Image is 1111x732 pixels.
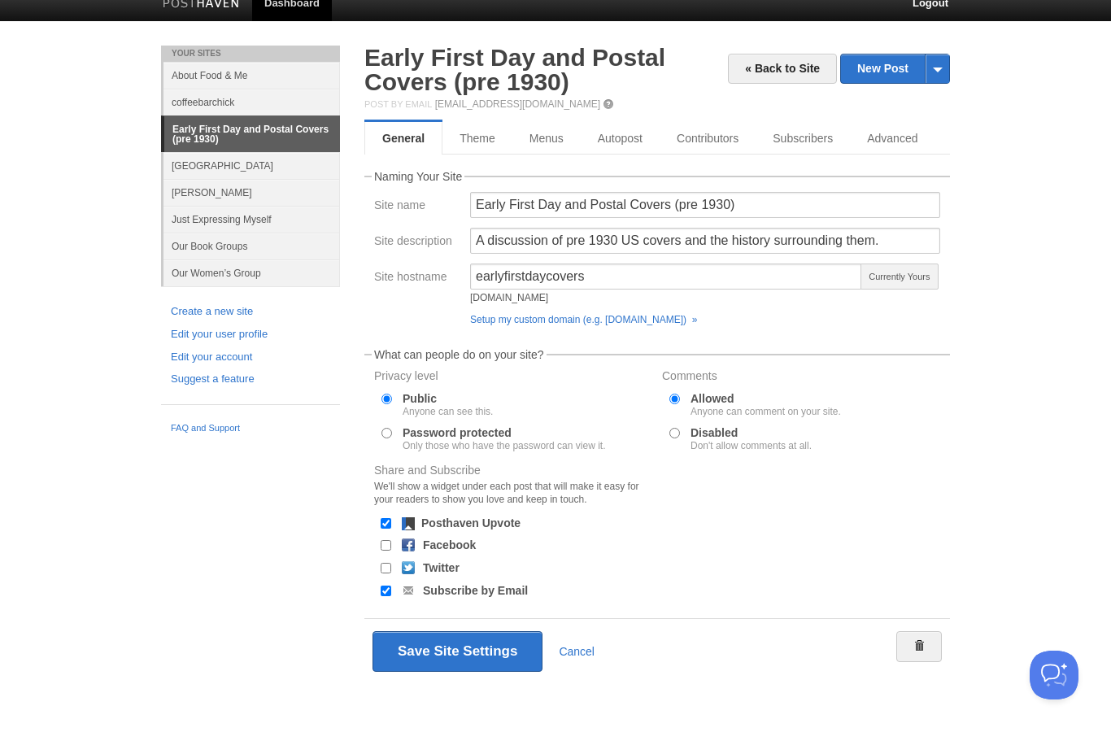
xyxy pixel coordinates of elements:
label: Subscribe by Email [423,585,528,596]
a: About Food & Me [163,62,340,89]
a: Setup my custom domain (e.g. [DOMAIN_NAME]) » [470,314,697,325]
div: Anyone can comment on your site. [691,407,841,416]
label: Facebook [423,539,476,551]
a: New Post [841,54,949,83]
label: Posthaven Upvote [421,517,521,529]
li: Your Sites [161,46,340,62]
a: Suggest a feature [171,371,330,388]
legend: What can people do on your site? [372,349,547,360]
label: Privacy level [374,370,652,386]
a: Theme [442,122,512,155]
a: Contributors [660,122,756,155]
a: Create a new site [171,303,330,320]
a: Advanced [850,122,935,155]
a: Autopost [581,122,660,155]
label: Share and Subscribe [374,464,652,510]
label: Public [403,393,493,416]
legend: Naming Your Site [372,171,464,182]
label: Password protected [403,427,605,451]
img: facebook.png [402,538,415,551]
a: Subscribers [756,122,850,155]
label: Site name [374,199,460,215]
a: coffeebarchick [163,89,340,115]
label: Site description [374,235,460,251]
a: General [364,122,442,155]
a: « Back to Site [728,54,837,84]
div: [DOMAIN_NAME] [470,293,862,303]
a: Edit your account [171,349,330,366]
span: Post by Email [364,99,432,109]
a: Our Book Groups [163,233,340,259]
a: Edit your user profile [171,326,330,343]
div: Only those who have the password can view it. [403,441,605,451]
div: Anyone can see this. [403,407,493,416]
div: We'll show a widget under each post that will make it easy for your readers to show you love and ... [374,480,652,506]
iframe: Help Scout Beacon - Open [1030,651,1078,699]
a: [EMAIL_ADDRESS][DOMAIN_NAME] [435,98,600,110]
div: Don't allow comments at all. [691,441,812,451]
a: [GEOGRAPHIC_DATA] [163,152,340,179]
a: Just Expressing Myself [163,206,340,233]
a: FAQ and Support [171,421,330,436]
label: Comments [662,370,940,386]
span: Currently Yours [860,264,939,290]
a: Early First Day and Postal Covers (pre 1930) [364,44,665,95]
label: Site hostname [374,271,460,286]
a: [PERSON_NAME] [163,179,340,206]
button: Save Site Settings [373,631,542,672]
label: Allowed [691,393,841,416]
img: twitter.png [402,561,415,574]
label: Disabled [691,427,812,451]
a: Early First Day and Postal Covers (pre 1930) [164,116,340,152]
label: Twitter [423,562,460,573]
a: Our Women’s Group [163,259,340,286]
a: Menus [512,122,581,155]
a: Cancel [559,645,595,658]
